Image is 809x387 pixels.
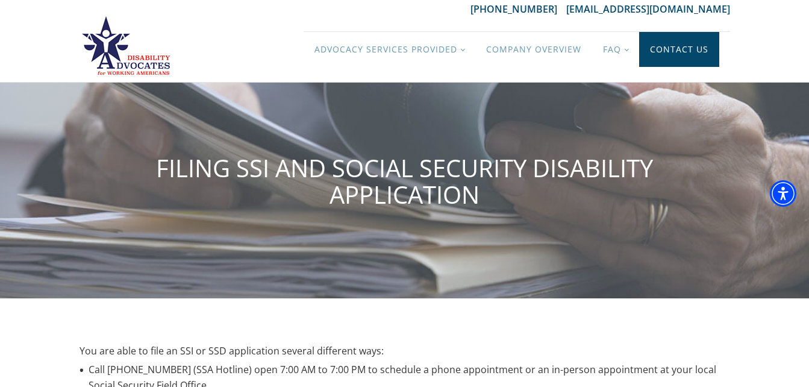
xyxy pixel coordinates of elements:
[639,32,719,67] a: Contact Us
[592,32,639,67] a: FAQ
[92,155,718,208] h1: FILING SSI AND SOCIAL SECURITY DISABILITY APPLICATION
[80,344,730,359] div: You are able to file an SSI or SSD application several different ways:
[304,32,475,67] a: Advocacy Services Provided
[566,2,730,16] a: [EMAIL_ADDRESS][DOMAIN_NAME]
[475,32,592,67] a: Company Overview
[770,180,796,207] div: Accessibility Menu
[80,362,84,379] div: •
[470,2,566,16] a: [PHONE_NUMBER]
